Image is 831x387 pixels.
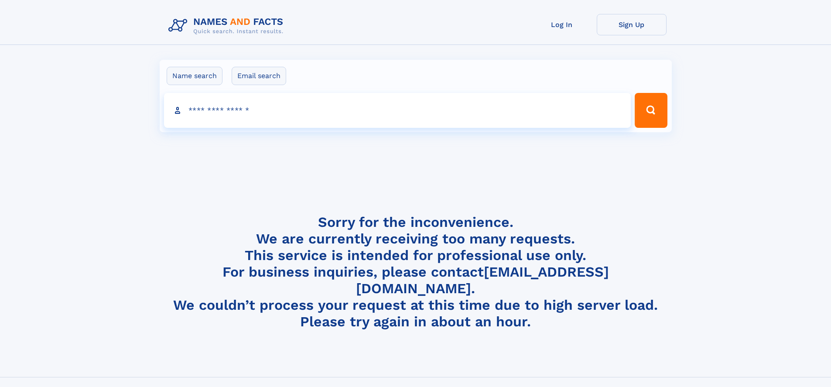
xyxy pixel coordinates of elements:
[635,93,667,128] button: Search Button
[164,93,631,128] input: search input
[165,14,291,38] img: Logo Names and Facts
[597,14,667,35] a: Sign Up
[356,264,609,297] a: [EMAIL_ADDRESS][DOMAIN_NAME]
[165,214,667,330] h4: Sorry for the inconvenience. We are currently receiving too many requests. This service is intend...
[527,14,597,35] a: Log In
[232,67,286,85] label: Email search
[167,67,222,85] label: Name search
